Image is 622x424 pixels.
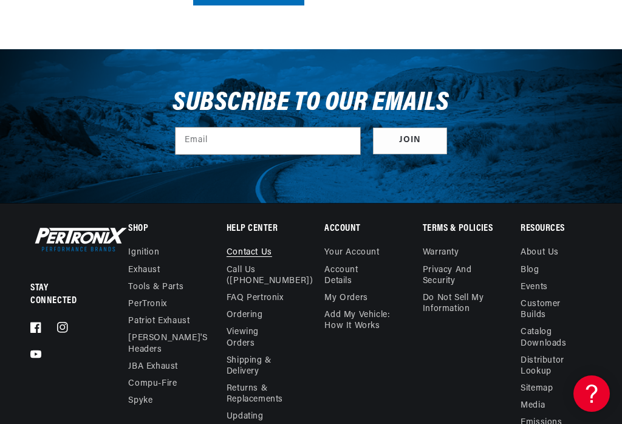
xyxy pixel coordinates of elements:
[227,324,288,352] a: Viewing Orders
[176,128,360,154] input: Email
[521,352,582,380] a: Distributor Lookup
[423,247,459,261] a: Warranty
[373,128,447,155] button: Subscribe
[128,375,177,392] a: Compu-Fire
[30,225,128,254] img: Pertronix
[227,247,272,261] a: Contact us
[423,262,484,290] a: Privacy and Security
[521,380,553,397] a: Sitemap
[128,247,159,261] a: Ignition
[521,397,545,414] a: Media
[128,392,152,409] a: Spyke
[227,290,284,307] a: FAQ Pertronix
[521,296,582,324] a: Customer Builds
[521,247,559,261] a: About Us
[324,247,379,261] a: Your account
[521,279,548,296] a: Events
[521,262,539,279] a: Blog
[128,330,207,358] a: [PERSON_NAME]'s Headers
[227,352,288,380] a: Shipping & Delivery
[30,282,89,307] p: Stay Connected
[227,307,263,324] a: Ordering
[324,307,395,335] a: Add My Vehicle: How It Works
[128,313,190,330] a: Patriot Exhaust
[128,296,166,313] a: PerTronix
[521,324,582,352] a: Catalog Downloads
[128,262,160,279] a: Exhaust
[128,358,178,375] a: JBA Exhaust
[324,290,367,307] a: My orders
[128,279,183,296] a: Tools & Parts
[173,92,449,115] h3: Subscribe to our emails
[227,262,313,290] a: Call Us ([PHONE_NUMBER])
[324,262,386,290] a: Account details
[423,290,493,318] a: Do not sell my information
[227,380,288,408] a: Returns & Replacements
